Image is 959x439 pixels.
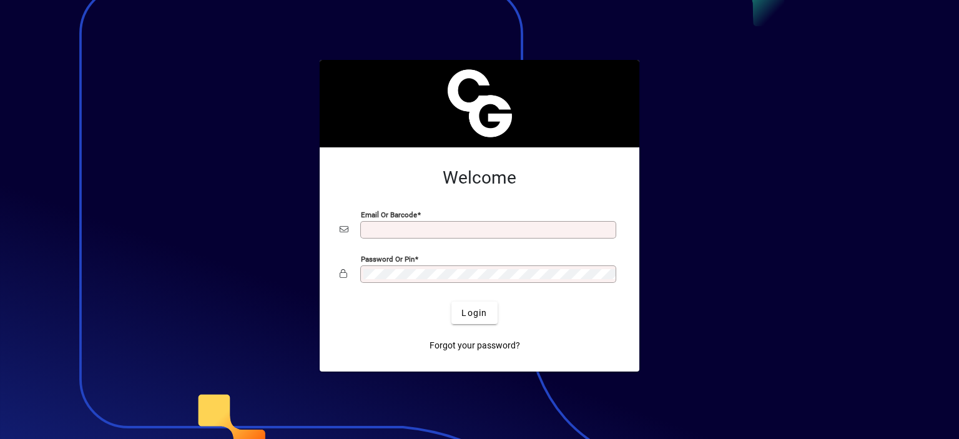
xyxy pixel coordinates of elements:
[461,307,487,320] span: Login
[340,167,619,189] h2: Welcome
[361,255,415,264] mat-label: Password or Pin
[451,302,497,324] button: Login
[361,210,417,219] mat-label: Email or Barcode
[425,334,525,357] a: Forgot your password?
[430,339,520,352] span: Forgot your password?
